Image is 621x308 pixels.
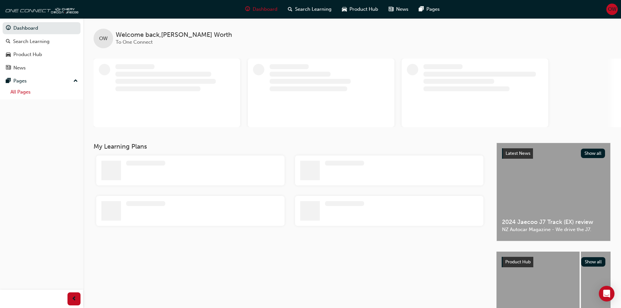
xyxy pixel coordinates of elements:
a: search-iconSearch Learning [283,3,337,16]
img: oneconnect [3,3,78,16]
span: OW [99,35,108,42]
span: Search Learning [295,6,332,13]
a: Search Learning [3,36,81,48]
span: Product Hub [349,6,378,13]
a: Latest NewsShow all2024 Jaecoo J7 Track (EX) reviewNZ Autocar Magazine - We drive the J7. [496,143,611,241]
span: Pages [426,6,440,13]
a: All Pages [8,87,81,97]
span: up-icon [73,77,78,85]
div: Search Learning [13,38,50,45]
button: Pages [3,75,81,87]
span: Latest News [506,151,530,156]
a: News [3,62,81,74]
span: car-icon [342,5,347,13]
a: Product HubShow all [502,257,605,267]
a: car-iconProduct Hub [337,3,383,16]
span: search-icon [288,5,292,13]
span: To One Connect [116,39,153,45]
span: Dashboard [253,6,277,13]
span: search-icon [6,39,10,45]
div: Product Hub [13,51,42,58]
span: NZ Autocar Magazine - We drive the J7. [502,226,605,233]
button: OW [606,4,618,15]
div: News [13,64,26,72]
a: Dashboard [3,22,81,34]
span: 2024 Jaecoo J7 Track (EX) review [502,218,605,226]
span: pages-icon [6,78,11,84]
span: guage-icon [245,5,250,13]
button: DashboardSearch LearningProduct HubNews [3,21,81,75]
div: Pages [13,77,27,85]
button: Show all [581,257,606,267]
a: guage-iconDashboard [240,3,283,16]
span: news-icon [389,5,393,13]
h3: My Learning Plans [94,143,486,150]
a: news-iconNews [383,3,414,16]
span: news-icon [6,65,11,71]
button: Show all [581,149,605,158]
span: guage-icon [6,25,11,31]
a: Product Hub [3,49,81,61]
span: Product Hub [505,259,531,265]
span: Welcome back , [PERSON_NAME] Worth [116,31,232,39]
div: Open Intercom Messenger [599,286,614,301]
a: Latest NewsShow all [502,148,605,159]
span: News [396,6,408,13]
a: pages-iconPages [414,3,445,16]
span: OW [608,6,616,13]
span: pages-icon [419,5,424,13]
span: car-icon [6,52,11,58]
span: prev-icon [72,295,77,303]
